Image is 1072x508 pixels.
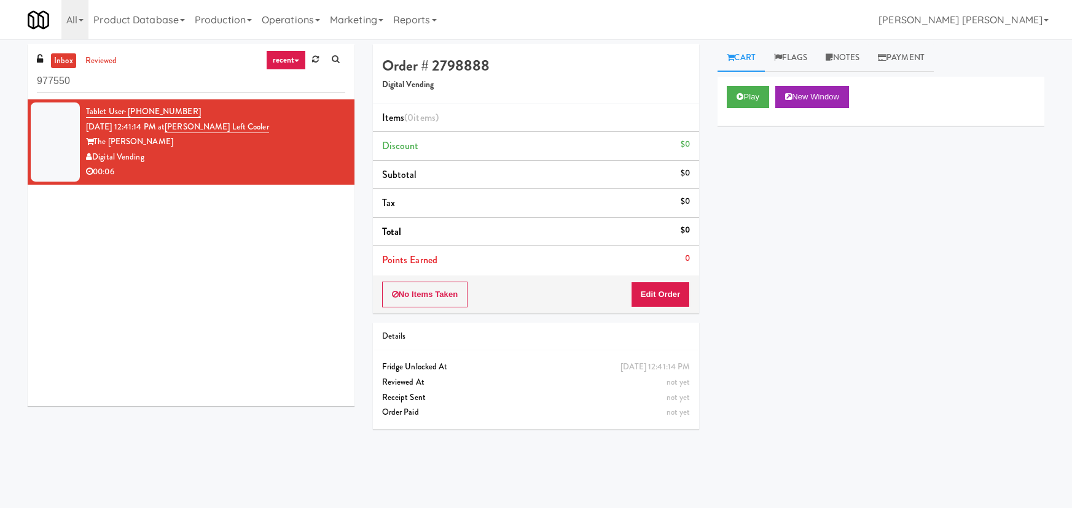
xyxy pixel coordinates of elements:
[631,282,691,307] button: Edit Order
[86,121,165,133] span: [DATE] 12:41:14 PM at
[266,50,307,70] a: recent
[382,196,395,210] span: Tax
[620,360,691,375] div: [DATE] 12:41:14 PM
[86,106,201,118] a: Tablet User· [PHONE_NUMBER]
[86,150,345,165] div: Digital Vending
[413,110,436,125] ng-pluralize: items
[382,80,691,90] h5: Digital Vending
[382,390,691,406] div: Receipt Sent
[382,405,691,420] div: Order Paid
[86,134,345,150] div: The [PERSON_NAME]
[816,44,869,72] a: Notes
[382,329,691,344] div: Details
[718,44,765,72] a: Cart
[51,53,76,69] a: inbox
[382,110,439,125] span: Items
[28,9,49,31] img: Micromart
[382,58,691,74] h4: Order # 2798888
[382,253,437,267] span: Points Earned
[727,86,769,108] button: Play
[681,223,690,238] div: $0
[667,376,691,388] span: not yet
[28,99,354,185] li: Tablet User· [PHONE_NUMBER][DATE] 12:41:14 PM at[PERSON_NAME] Left CoolerThe [PERSON_NAME]Digital...
[37,70,345,93] input: Search vision orders
[165,121,269,133] a: [PERSON_NAME] Left Cooler
[382,375,691,390] div: Reviewed At
[765,44,817,72] a: Flags
[667,391,691,403] span: not yet
[382,139,419,153] span: Discount
[124,106,201,117] span: · [PHONE_NUMBER]
[775,86,849,108] button: New Window
[382,282,468,307] button: No Items Taken
[82,53,120,69] a: reviewed
[382,225,402,239] span: Total
[681,137,690,152] div: $0
[667,406,691,418] span: not yet
[869,44,934,72] a: Payment
[404,110,439,125] span: (0 )
[382,360,691,375] div: Fridge Unlocked At
[382,167,417,182] span: Subtotal
[681,166,690,181] div: $0
[86,164,345,180] div: 00:06
[685,251,690,266] div: 0
[681,194,690,209] div: $0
